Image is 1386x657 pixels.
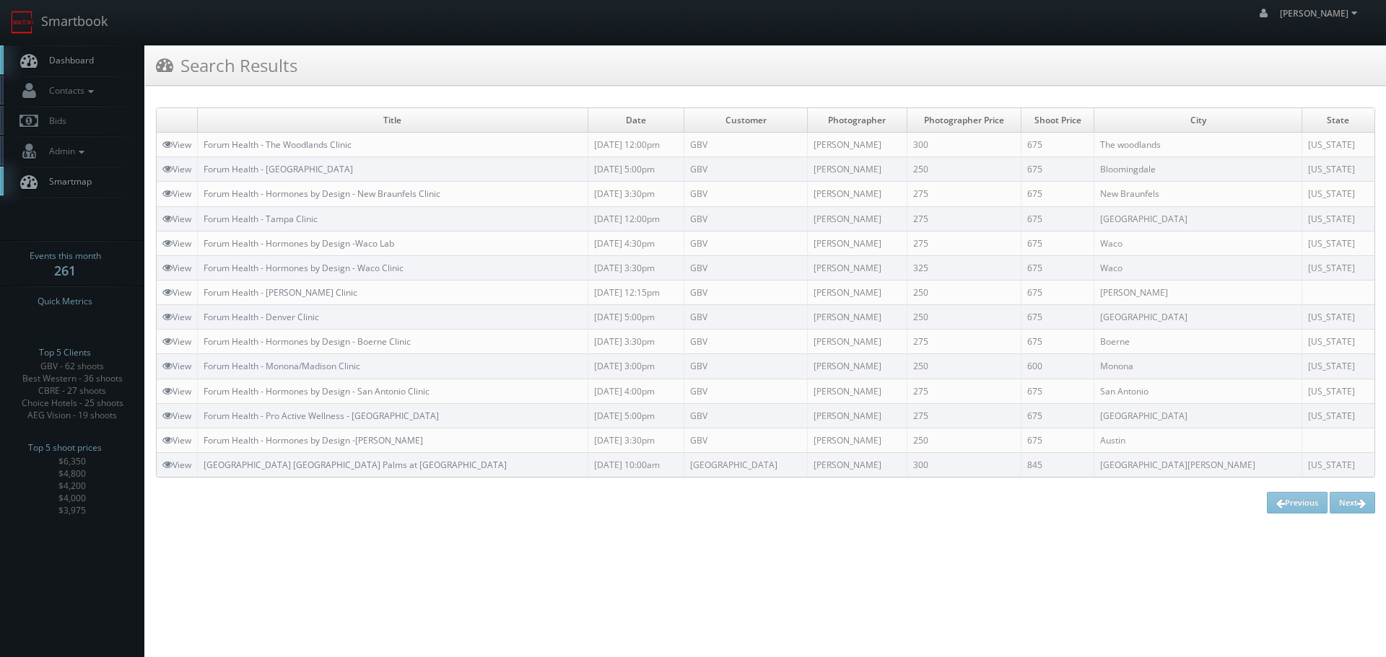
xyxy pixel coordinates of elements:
td: [PERSON_NAME] [808,330,907,354]
strong: 261 [54,262,76,279]
td: [PERSON_NAME] [808,182,907,206]
span: Events this month [30,249,101,263]
a: View [162,459,191,471]
td: [US_STATE] [1302,206,1374,231]
td: [GEOGRAPHIC_DATA] [684,452,808,477]
td: 675 [1021,403,1094,428]
td: Waco [1094,231,1302,255]
td: Date [588,108,684,133]
td: 300 [907,133,1021,157]
td: 250 [907,280,1021,304]
span: Smartmap [42,175,92,188]
a: View [162,262,191,274]
td: GBV [684,255,808,280]
td: [DATE] 5:00pm [588,403,684,428]
td: GBV [684,280,808,304]
td: Austin [1094,428,1302,452]
td: 275 [907,182,1021,206]
a: View [162,410,191,422]
td: 675 [1021,428,1094,452]
td: [DATE] 3:00pm [588,354,684,379]
td: [US_STATE] [1302,157,1374,182]
a: Forum Health - Denver Clinic [204,311,319,323]
a: View [162,385,191,397]
td: [GEOGRAPHIC_DATA] [1094,206,1302,231]
td: [PERSON_NAME] [808,354,907,379]
td: GBV [684,157,808,182]
td: [US_STATE] [1302,255,1374,280]
td: Customer [684,108,808,133]
a: Forum Health - Hormones by Design -Waco Lab [204,237,394,250]
a: View [162,311,191,323]
td: Photographer Price [907,108,1021,133]
td: 275 [907,403,1021,428]
a: View [162,138,191,151]
td: [DATE] 12:15pm [588,280,684,304]
td: 675 [1021,182,1094,206]
a: Forum Health - Tampa Clinic [204,213,318,225]
a: View [162,335,191,348]
td: [PERSON_NAME] [1094,280,1302,304]
td: [DATE] 12:00pm [588,206,684,231]
td: [PERSON_NAME] [808,452,907,477]
td: 675 [1021,280,1094,304]
td: Title [198,108,588,133]
td: 600 [1021,354,1094,379]
td: [DATE] 12:00pm [588,133,684,157]
td: [GEOGRAPHIC_DATA] [1094,403,1302,428]
td: 845 [1021,452,1094,477]
td: [DATE] 3:30pm [588,330,684,354]
td: 325 [907,255,1021,280]
a: View [162,434,191,446]
td: 675 [1021,330,1094,354]
td: Boerne [1094,330,1302,354]
td: [US_STATE] [1302,330,1374,354]
td: 675 [1021,231,1094,255]
td: [PERSON_NAME] [808,428,907,452]
td: GBV [684,305,808,330]
td: State [1302,108,1374,133]
td: [US_STATE] [1302,452,1374,477]
span: Quick Metrics [38,294,92,309]
td: [GEOGRAPHIC_DATA][PERSON_NAME] [1094,452,1302,477]
td: 675 [1021,157,1094,182]
td: 275 [907,231,1021,255]
td: GBV [684,182,808,206]
td: New Braunfels [1094,182,1302,206]
a: Forum Health - Hormones by Design - San Antonio Clinic [204,385,430,397]
td: [DATE] 5:00pm [588,305,684,330]
a: Forum Health - Pro Active Wellness - [GEOGRAPHIC_DATA] [204,410,439,422]
td: [US_STATE] [1302,133,1374,157]
td: The woodlands [1094,133,1302,157]
td: 300 [907,452,1021,477]
td: [US_STATE] [1302,403,1374,428]
td: GBV [684,403,808,428]
td: Waco [1094,255,1302,280]
td: [DATE] 3:30pm [588,428,684,452]
td: [US_STATE] [1302,231,1374,255]
td: [PERSON_NAME] [808,231,907,255]
td: 675 [1021,255,1094,280]
td: 675 [1021,133,1094,157]
td: GBV [684,354,808,379]
td: [US_STATE] [1302,354,1374,379]
h3: Search Results [156,53,297,78]
span: Bids [42,115,66,127]
a: View [162,163,191,175]
td: [PERSON_NAME] [808,379,907,403]
a: Forum Health - Monona/Madison Clinic [204,360,360,372]
td: [DATE] 10:00am [588,452,684,477]
td: [GEOGRAPHIC_DATA] [1094,305,1302,330]
td: 250 [907,157,1021,182]
td: [DATE] 4:30pm [588,231,684,255]
a: Forum Health - [GEOGRAPHIC_DATA] [204,163,353,175]
span: Top 5 Clients [39,345,91,360]
a: Forum Health - Hormones by Design - Boerne Clinic [204,335,411,348]
a: View [162,188,191,200]
td: [PERSON_NAME] [808,157,907,182]
td: [PERSON_NAME] [808,305,907,330]
a: View [162,360,191,372]
a: Forum Health - Hormones by Design - New Braunfels Clinic [204,188,440,200]
a: Forum Health - Hormones by Design - Waco Clinic [204,262,404,274]
td: GBV [684,428,808,452]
